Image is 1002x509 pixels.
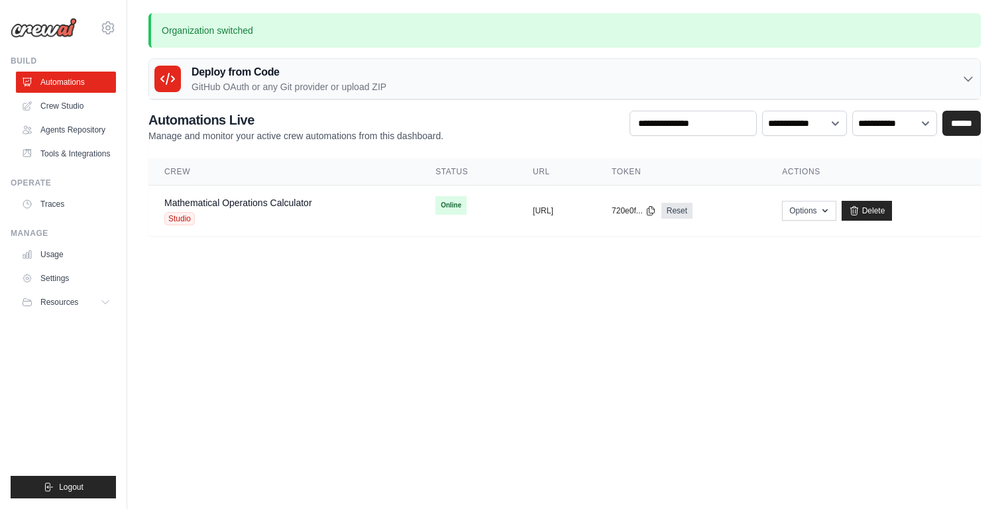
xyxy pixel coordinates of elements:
[419,158,517,186] th: Status
[148,13,981,48] p: Organization switched
[661,203,693,219] a: Reset
[11,18,77,38] img: Logo
[148,158,419,186] th: Crew
[16,244,116,265] a: Usage
[936,445,1002,509] iframe: Chat Widget
[40,297,78,308] span: Resources
[16,143,116,164] a: Tools & Integrations
[16,268,116,289] a: Settings
[192,64,386,80] h3: Deploy from Code
[11,476,116,498] button: Logout
[435,196,467,215] span: Online
[164,212,195,225] span: Studio
[59,482,83,492] span: Logout
[148,111,443,129] h2: Automations Live
[16,72,116,93] a: Automations
[16,95,116,117] a: Crew Studio
[16,292,116,313] button: Resources
[766,158,981,186] th: Actions
[596,158,766,186] th: Token
[16,119,116,141] a: Agents Repository
[11,56,116,66] div: Build
[164,198,312,208] a: Mathematical Operations Calculator
[148,129,443,142] p: Manage and monitor your active crew automations from this dashboard.
[16,194,116,215] a: Traces
[842,201,893,221] a: Delete
[11,228,116,239] div: Manage
[192,80,386,93] p: GitHub OAuth or any Git provider or upload ZIP
[782,201,836,221] button: Options
[517,158,596,186] th: URL
[11,178,116,188] div: Operate
[612,205,656,216] button: 720e0f...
